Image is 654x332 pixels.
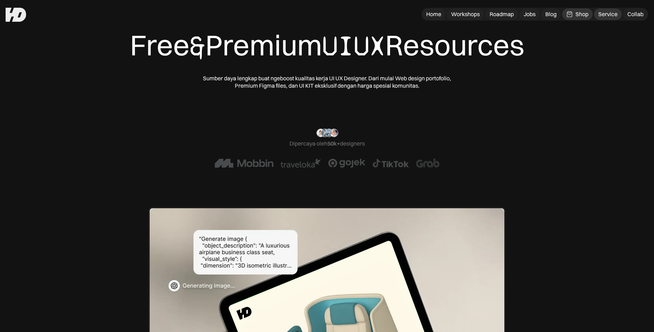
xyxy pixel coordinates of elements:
a: Home [422,8,445,20]
a: Service [594,8,622,20]
a: Shop [562,8,593,20]
div: Workshops [451,11,480,18]
div: Dipercaya oleh designers [289,140,365,147]
a: Blog [541,8,561,20]
a: Jobs [519,8,540,20]
div: Home [426,11,441,18]
a: Workshops [447,8,484,20]
span: UIUX [322,29,385,63]
div: Free Premium Resources [130,28,524,63]
div: Sumber daya lengkap buat ngeboost kualitas kerja UI UX Designer. Dari mulai Web design portofolio... [201,75,453,89]
div: Collab [627,11,643,18]
div: Roadmap [490,11,514,18]
div: Service [598,11,618,18]
span: & [190,29,205,63]
div: Jobs [524,11,536,18]
div: Shop [575,11,588,18]
a: Collab [623,8,648,20]
div: Blog [545,11,557,18]
span: 50k+ [327,140,340,147]
a: Roadmap [485,8,518,20]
